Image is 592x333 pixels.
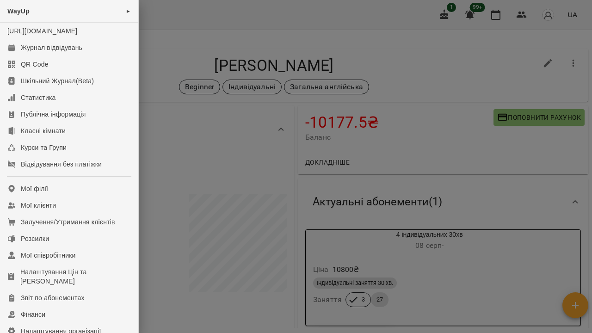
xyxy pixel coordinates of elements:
[7,7,30,15] span: WayUp
[21,217,115,227] div: Залучення/Утримання клієнтів
[126,7,131,15] span: ►
[21,310,45,319] div: Фінанси
[21,110,86,119] div: Публічна інформація
[21,143,67,152] div: Курси та Групи
[20,267,131,286] div: Налаштування Цін та [PERSON_NAME]
[21,43,82,52] div: Журнал відвідувань
[21,201,56,210] div: Мої клієнти
[21,251,76,260] div: Мої співробітники
[21,293,85,302] div: Звіт по абонементах
[21,126,66,136] div: Класні кімнати
[21,234,49,243] div: Розсилки
[21,60,49,69] div: QR Code
[21,184,48,193] div: Мої філії
[21,93,56,102] div: Статистика
[21,160,102,169] div: Відвідування без платіжки
[7,27,77,35] a: [URL][DOMAIN_NAME]
[21,76,94,86] div: Шкільний Журнал(Beta)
